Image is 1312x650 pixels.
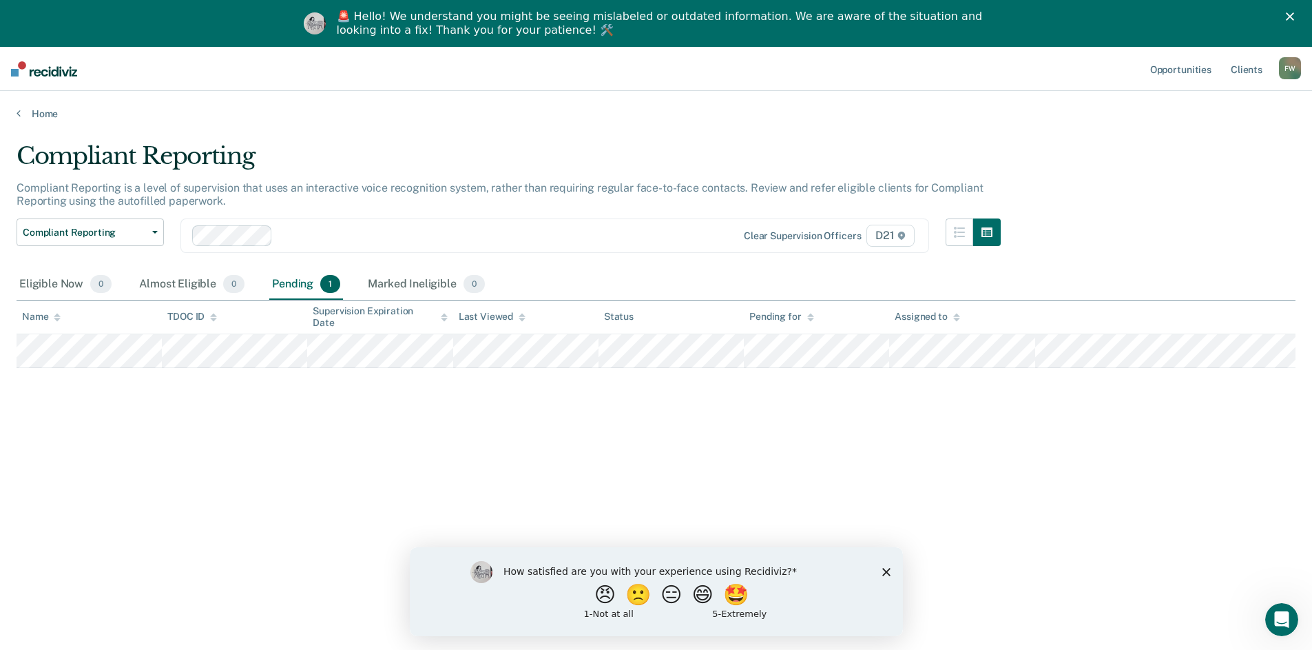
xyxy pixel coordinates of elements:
[136,270,247,300] div: Almost Eligible0
[1147,47,1214,91] a: Opportunities
[1286,12,1300,21] div: Close
[744,230,861,242] div: Clear supervision officers
[1228,47,1265,91] a: Clients
[23,227,147,238] span: Compliant Reporting
[17,142,1001,181] div: Compliant Reporting
[17,181,983,207] p: Compliant Reporting is a level of supervision that uses an interactive voice recognition system, ...
[749,311,813,323] div: Pending for
[223,275,244,293] span: 0
[895,311,959,323] div: Assigned to
[866,225,914,247] span: D21
[337,10,987,37] div: 🚨 Hello! We understand you might be seeing mislabeled or outdated information. We are aware of th...
[11,61,77,77] img: Recidiviz
[1279,57,1301,79] button: FW
[604,311,634,323] div: Status
[17,270,114,300] div: Eligible Now0
[464,275,485,293] span: 0
[365,270,488,300] div: Marked Ineligible0
[17,219,164,246] button: Compliant Reporting
[1265,603,1298,636] iframe: Intercom live chat
[410,547,903,636] iframe: Survey by Kim from Recidiviz
[313,305,447,329] div: Supervision Expiration Date
[1279,57,1301,79] div: F W
[459,311,525,323] div: Last Viewed
[269,270,343,300] div: Pending1
[22,311,61,323] div: Name
[90,275,112,293] span: 0
[304,12,326,34] img: Profile image for Kim
[17,108,1295,120] a: Home
[167,311,217,323] div: TDOC ID
[320,275,340,293] span: 1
